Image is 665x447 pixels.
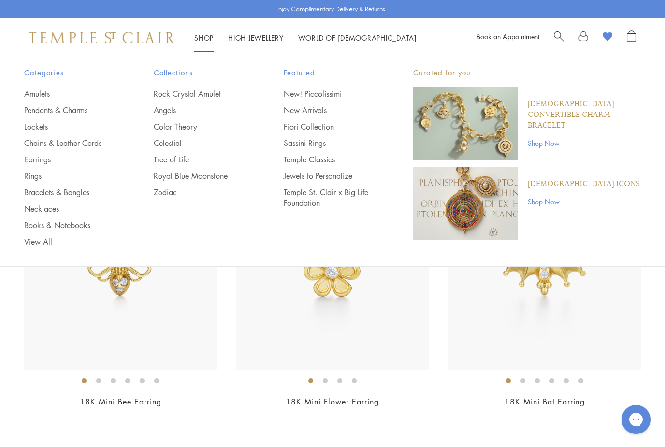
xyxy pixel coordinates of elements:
[477,31,539,41] a: Book an Appointment
[284,187,375,208] a: Temple St. Clair x Big Life Foundation
[505,396,585,407] a: 18K Mini Bat Earring
[24,154,115,165] a: Earrings
[603,30,612,45] a: View Wishlist
[554,30,564,45] a: Search
[154,88,245,99] a: Rock Crystal Amulet
[24,187,115,198] a: Bracelets & Bangles
[29,32,175,43] img: Temple St. Clair
[154,187,245,198] a: Zodiac
[284,121,375,132] a: Fiori Collection
[284,88,375,99] a: New! Piccolissimi
[275,4,385,14] p: Enjoy Complimentary Delivery & Returns
[236,177,429,370] img: E18103-MINIFLWR
[24,171,115,181] a: Rings
[284,171,375,181] a: Jewels to Personalize
[528,138,641,148] a: Shop Now
[284,138,375,148] a: Sassini Rings
[24,121,115,132] a: Lockets
[24,220,115,231] a: Books & Notebooks
[528,99,641,131] a: [DEMOGRAPHIC_DATA] Convertible Charm Bracelet
[154,105,245,115] a: Angels
[24,236,115,247] a: View All
[24,88,115,99] a: Amulets
[627,30,636,45] a: Open Shopping Bag
[194,33,214,43] a: ShopShop
[154,67,245,79] span: Collections
[284,67,375,79] span: Featured
[24,67,115,79] span: Categories
[24,138,115,148] a: Chains & Leather Cords
[194,32,417,44] nav: Main navigation
[528,196,640,207] a: Shop Now
[154,121,245,132] a: Color Theory
[24,177,217,370] img: E18101-MINIBEE
[528,179,640,189] a: [DEMOGRAPHIC_DATA] Icons
[413,67,641,79] p: Curated for you
[617,402,655,437] iframe: Gorgias live chat messenger
[298,33,417,43] a: World of [DEMOGRAPHIC_DATA]World of [DEMOGRAPHIC_DATA]
[228,33,284,43] a: High JewelleryHigh Jewellery
[24,203,115,214] a: Necklaces
[154,171,245,181] a: Royal Blue Moonstone
[284,105,375,115] a: New Arrivals
[284,154,375,165] a: Temple Classics
[80,396,161,407] a: 18K Mini Bee Earring
[286,396,379,407] a: 18K Mini Flower Earring
[154,154,245,165] a: Tree of Life
[24,105,115,115] a: Pendants & Charms
[154,138,245,148] a: Celestial
[448,177,641,370] img: E18104-MINIBAT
